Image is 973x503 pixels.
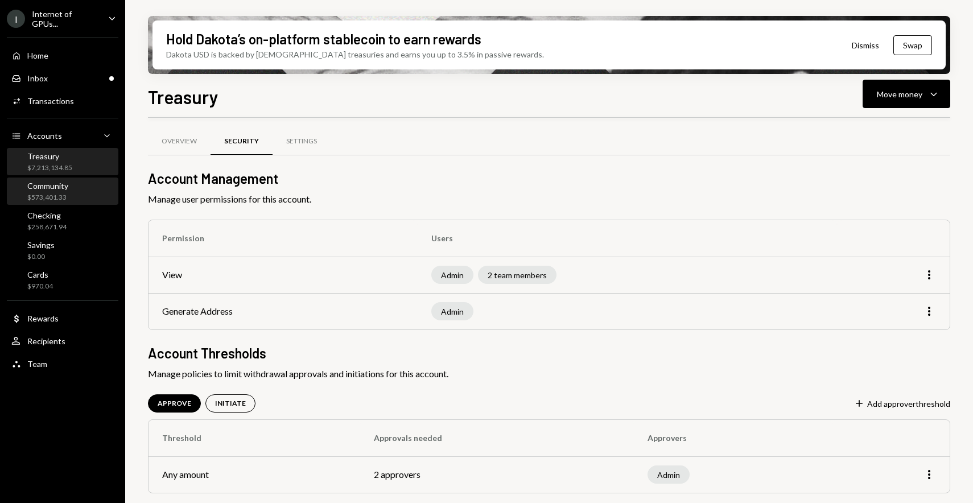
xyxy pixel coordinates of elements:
[166,30,481,48] div: Hold Dakota’s on-platform stablecoin to earn rewards
[166,48,544,60] div: Dakota USD is backed by [DEMOGRAPHIC_DATA] treasuries and earns you up to 3.5% in passive rewards.
[158,399,191,409] div: APPROVE
[27,282,53,291] div: $970.04
[854,398,950,410] button: Add approverthreshold
[27,222,67,232] div: $258,671.94
[877,88,922,100] div: Move money
[7,68,118,88] a: Inbox
[148,192,950,206] span: Manage user permissions for this account.
[148,344,950,362] h2: Account Thresholds
[27,151,72,161] div: Treasury
[7,90,118,111] a: Transactions
[162,137,197,146] div: Overview
[273,127,331,156] a: Settings
[7,45,118,65] a: Home
[149,220,418,257] th: Permission
[286,137,317,146] div: Settings
[7,178,118,205] a: Community$573,401.33
[27,163,72,173] div: $7,213,134.85
[7,10,25,28] div: I
[431,302,473,320] div: Admin
[148,169,950,188] h2: Account Management
[211,127,273,156] a: Security
[431,266,473,284] div: Admin
[7,266,118,294] a: Cards$970.04
[7,237,118,264] a: Savings$0.00
[634,420,832,456] th: Approvers
[360,420,634,456] th: Approvals needed
[148,85,218,108] h1: Treasury
[648,465,690,484] div: Admin
[7,207,118,234] a: Checking$258,671.94
[7,331,118,351] a: Recipients
[215,399,246,409] div: INITIATE
[7,148,118,175] a: Treasury$7,213,134.85
[32,9,99,28] div: Internet of GPUs...
[27,336,65,346] div: Recipients
[148,127,211,156] a: Overview
[27,131,62,141] div: Accounts
[893,35,932,55] button: Swap
[418,220,837,257] th: Users
[7,353,118,374] a: Team
[27,181,68,191] div: Community
[149,257,418,293] td: View
[27,359,47,369] div: Team
[478,266,556,284] div: 2 team members
[838,32,893,59] button: Dismiss
[224,137,259,146] div: Security
[27,252,55,262] div: $0.00
[27,240,55,250] div: Savings
[27,270,53,279] div: Cards
[149,420,360,456] th: Threshold
[863,80,950,108] button: Move money
[27,73,48,83] div: Inbox
[149,293,418,329] td: Generate Address
[7,308,118,328] a: Rewards
[148,367,950,381] span: Manage policies to limit withdrawal approvals and initiations for this account.
[360,456,634,493] td: 2 approvers
[7,125,118,146] a: Accounts
[27,96,74,106] div: Transactions
[27,211,67,220] div: Checking
[27,314,59,323] div: Rewards
[27,51,48,60] div: Home
[27,193,68,203] div: $573,401.33
[149,456,360,493] td: Any amount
